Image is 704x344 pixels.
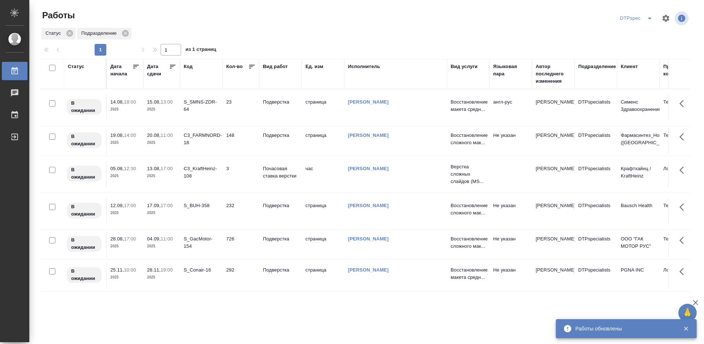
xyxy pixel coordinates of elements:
[81,30,119,37] p: Подразделение
[489,198,532,224] td: Не указан
[621,165,656,180] p: Крафтхайнц / KraftHeinz
[110,106,140,113] p: 2025
[147,236,161,242] p: 04.09,
[147,274,176,281] p: 2025
[302,161,344,187] td: час
[110,63,132,78] div: Дата начала
[184,266,219,274] div: S_Conair-16
[223,263,259,288] td: 292
[263,266,298,274] p: Подверстка
[77,28,131,40] div: Подразделение
[161,267,173,273] p: 19:00
[302,232,344,257] td: страница
[621,63,638,70] div: Клиент
[110,267,124,273] p: 25.11,
[147,106,176,113] p: 2025
[532,161,575,187] td: [PERSON_NAME]
[110,209,140,217] p: 2025
[263,235,298,243] p: Подверстка
[66,98,102,116] div: Исполнитель назначен, приступать к работе пока рано
[451,202,486,217] p: Восстановление сложного мак...
[348,203,389,208] a: [PERSON_NAME]
[110,132,124,138] p: 19.08,
[124,132,136,138] p: 14:00
[110,166,124,171] p: 05.08,
[348,63,380,70] div: Исполнитель
[186,45,216,56] span: из 1 страниц
[124,236,136,242] p: 17:00
[348,267,389,273] a: [PERSON_NAME]
[223,95,259,120] td: 23
[660,198,702,224] td: Технический
[110,243,140,250] p: 2025
[660,128,702,154] td: Технический
[575,95,617,120] td: DTPspecialists
[161,132,173,138] p: 11:00
[263,63,288,70] div: Вид работ
[660,263,702,288] td: Локализация
[66,202,102,219] div: Исполнитель назначен, приступать к работе пока рано
[110,274,140,281] p: 2025
[223,232,259,257] td: 726
[71,203,97,218] p: В ожидании
[147,243,176,250] p: 2025
[348,166,389,171] a: [PERSON_NAME]
[618,12,657,24] div: split button
[263,165,298,180] p: Почасовая ставка верстки
[575,128,617,154] td: DTPspecialists
[147,63,169,78] div: Дата сдачи
[678,304,697,322] button: 🙏
[110,203,124,208] p: 12.09,
[263,202,298,209] p: Подверстка
[184,235,219,250] div: S_GacMotor-154
[536,63,571,85] div: Автор последнего изменения
[451,132,486,146] p: Восстановление сложного мак...
[621,266,656,274] p: PGNA INC
[451,266,486,281] p: Восстановление макета средн...
[147,209,176,217] p: 2025
[66,266,102,284] div: Исполнитель назначен, приступать к работе пока рано
[124,267,136,273] p: 10:00
[493,63,528,78] div: Языковая пара
[451,98,486,113] p: Восстановление макета средн...
[621,235,656,250] p: ООО "ГАК МОТОР РУС"
[68,63,84,70] div: Статус
[675,198,693,216] button: Здесь прячутся важные кнопки
[451,235,486,250] p: Восстановление сложного мак...
[575,263,617,288] td: DTPspecialists
[305,63,323,70] div: Ед. изм
[41,28,76,40] div: Статус
[147,132,161,138] p: 20.08,
[532,198,575,224] td: [PERSON_NAME]
[263,98,298,106] p: Подверстка
[532,232,575,257] td: [PERSON_NAME]
[223,128,259,154] td: 148
[66,165,102,182] div: Исполнитель назначен, приступать к работе пока рано
[66,235,102,253] div: Исполнитель назначен, приступать к работе пока рано
[681,305,694,321] span: 🙏
[489,232,532,257] td: Не указан
[660,232,702,257] td: Технический
[489,263,532,288] td: Не указан
[184,202,219,209] div: S_BUH-358
[147,172,176,180] p: 2025
[675,263,693,280] button: Здесь прячутся важные кнопки
[621,132,656,146] p: Фармасинтез_Норд ([GEOGRAPHIC_DATA])
[532,128,575,154] td: [PERSON_NAME]
[675,232,693,249] button: Здесь прячутся важные кнопки
[675,95,693,112] button: Здесь прячутся важные кнопки
[575,198,617,224] td: DTPspecialists
[302,198,344,224] td: страница
[71,236,97,251] p: В ожидании
[71,133,97,147] p: В ожидании
[161,236,173,242] p: 11:00
[532,95,575,120] td: [PERSON_NAME]
[575,161,617,187] td: DTPspecialists
[678,325,693,332] button: Закрыть
[71,268,97,282] p: В ожидании
[110,172,140,180] p: 2025
[161,99,173,105] p: 13:00
[147,99,161,105] p: 15.08,
[147,203,161,208] p: 17.09,
[226,63,243,70] div: Кол-во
